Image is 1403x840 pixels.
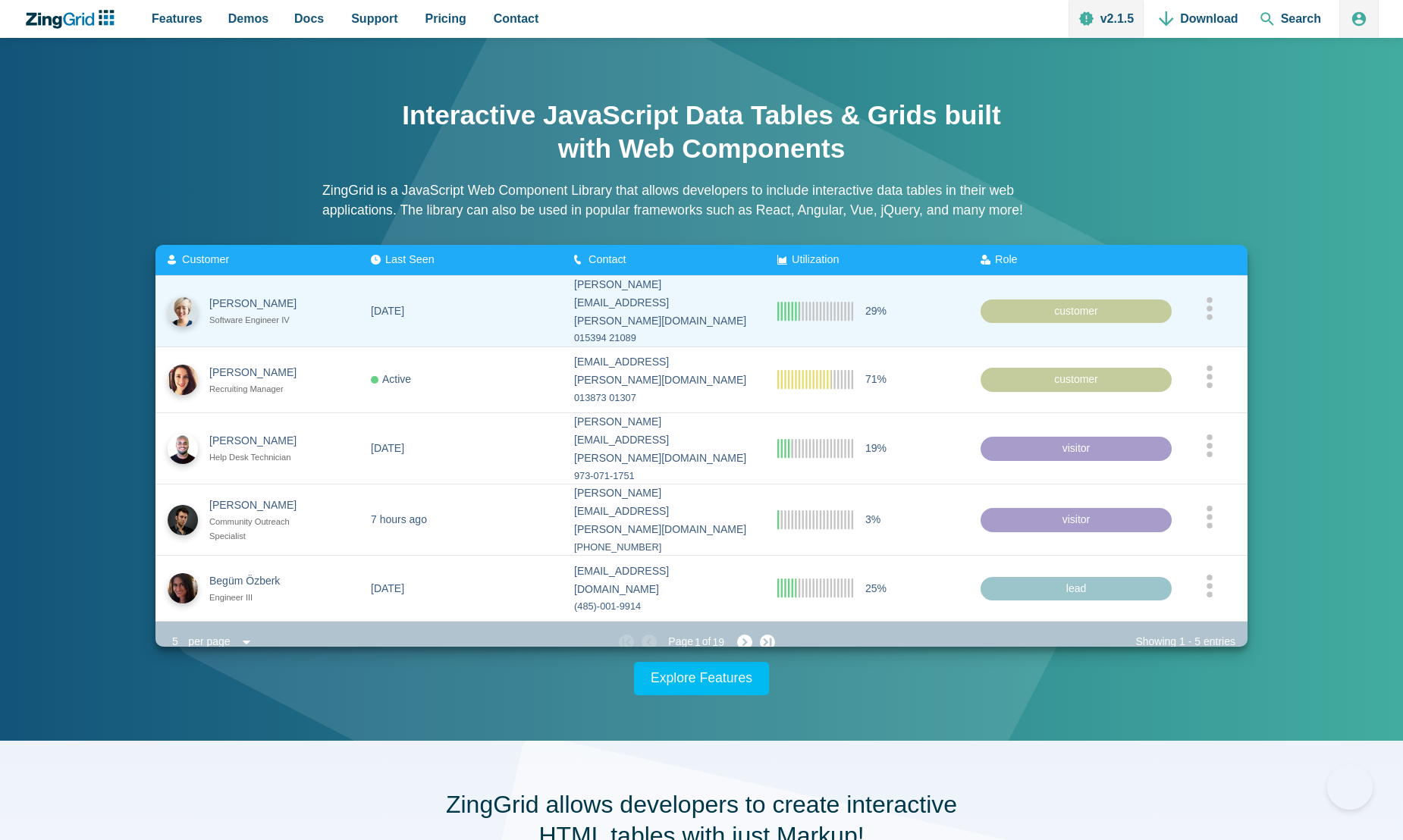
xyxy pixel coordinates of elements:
[322,180,1081,221] p: ZingGrid is a JavaScript Web Component Library that allows developers to include interactive data...
[642,635,664,650] zg-button: prevpage
[398,99,1005,165] h1: Interactive JavaScript Data Tables & Grids built with Web Components
[981,576,1172,600] div: lead
[574,413,753,467] div: [PERSON_NAME][EMAIL_ADDRESS][PERSON_NAME][DOMAIN_NAME]
[619,635,634,650] zg-button: firstpage
[981,508,1172,532] div: visitor
[209,591,310,605] div: Engineer III
[371,511,427,529] div: 7 hours ago
[385,253,435,265] span: Last Seen
[209,514,310,543] div: Community Outreach Specialist
[425,8,466,29] span: Pricing
[494,8,539,29] span: Contact
[209,295,310,313] div: [PERSON_NAME]
[371,302,404,320] div: [DATE]
[209,364,310,382] div: [PERSON_NAME]
[574,598,753,615] div: (485)-001-9914
[574,484,753,538] div: [PERSON_NAME][EMAIL_ADDRESS][PERSON_NAME][DOMAIN_NAME]
[294,8,324,29] span: Docs
[183,632,236,653] div: per page
[574,276,753,330] div: [PERSON_NAME][EMAIL_ADDRESS][PERSON_NAME][DOMAIN_NAME]
[668,633,693,651] span: Page
[209,432,310,450] div: [PERSON_NAME]
[574,538,753,555] div: [PHONE_NUMBER]
[865,371,887,389] span: 71%
[574,330,753,346] div: 015394 21089
[1135,633,1235,651] div: Showing - entries
[209,497,310,515] div: [PERSON_NAME]
[589,253,626,265] span: Contact
[1327,764,1373,810] iframe: Help Scout Beacon - Open
[574,563,753,599] div: [EMAIL_ADDRESS][DOMAIN_NAME]
[574,390,753,406] div: 013873 01307
[371,440,404,458] div: [DATE]
[702,633,711,651] span: of
[981,437,1172,461] div: visitor
[713,638,725,647] zg-text: 19
[24,10,122,29] a: ZingChart Logo. Click to return to the homepage
[695,638,701,647] zg-text: 1
[351,8,397,29] span: Support
[371,579,404,597] div: [DATE]
[995,253,1018,265] span: Role
[865,302,887,320] span: 29%
[981,299,1172,323] div: customer
[865,511,880,529] span: 3%
[209,572,310,591] div: Begüm Özberk
[1191,635,1204,647] zg-text: 5
[574,353,753,390] div: [EMAIL_ADDRESS][PERSON_NAME][DOMAIN_NAME]
[371,371,411,389] div: Active
[152,8,202,29] span: Features
[865,440,887,458] span: 19%
[209,381,310,396] div: Recruiting Manager
[168,632,183,653] div: 5
[182,253,229,265] span: Customer
[760,635,775,650] zg-button: lastpage
[865,579,887,597] span: 25%
[209,313,310,328] div: Software Engineer IV
[792,253,839,265] span: Utilization
[209,450,310,465] div: Help Desk Technician
[1176,635,1188,647] zg-text: 1
[730,635,752,650] zg-button: nextpage
[981,368,1172,392] div: customer
[634,662,769,695] a: Explore Features
[228,8,268,29] span: Demos
[574,467,753,484] div: 973-071-1751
